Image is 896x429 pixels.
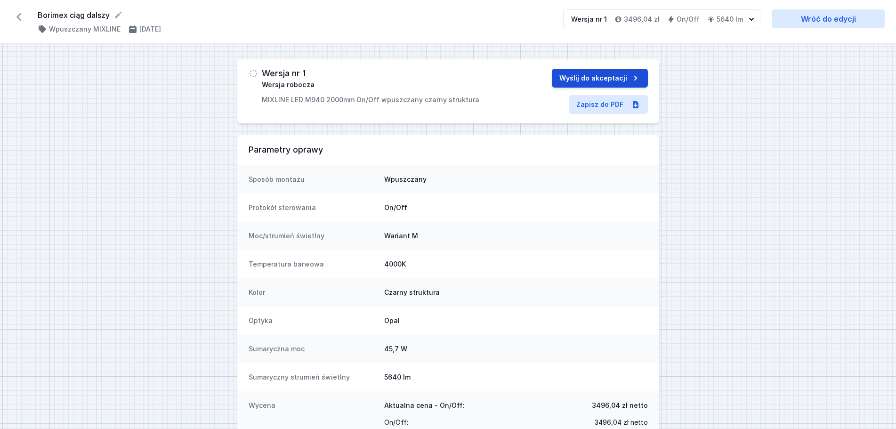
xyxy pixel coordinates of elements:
h3: Parametry oprawy [249,144,648,155]
dt: Protokół sterowania [249,203,377,212]
dt: Moc/strumień świetlny [249,231,377,241]
h3: Wersja nr 1 [262,69,306,78]
dd: On/Off [384,203,648,212]
dt: Sumaryczny strumień świetlny [249,372,377,382]
dd: Czarny struktura [384,288,648,297]
dt: Sumaryczna moc [249,344,377,354]
p: MIXLINE LED M940 2000mm On/Off wpuszczany czarny struktura [262,95,479,105]
h4: 5640 lm [717,15,743,24]
img: draft.svg [249,69,258,78]
dd: Wpuszczany [384,175,648,184]
span: Aktualna cena - On/Off: [384,401,465,410]
span: 3496,04 zł netto [592,401,648,410]
dd: 5640 lm [384,372,648,382]
button: Edytuj nazwę projektu [113,10,123,20]
form: Borimex ciąg dalszy [38,9,552,21]
a: Zapisz do PDF [569,95,648,114]
dd: Opal [384,316,648,325]
dt: Kolor [249,288,377,297]
a: Wróć do edycji [772,9,885,28]
span: Wersja robocza [262,80,315,89]
dd: 45,7 W [384,344,648,354]
h4: On/Off [677,15,700,24]
span: 3496,04 zł netto [595,416,648,429]
dt: Sposób montażu [249,175,377,184]
h4: Wpuszczany MIXLINE [49,24,121,34]
dt: Optyka [249,316,377,325]
h4: 3496,04 zł [624,15,660,24]
span: On/Off : [384,416,408,429]
dd: Wariant M [384,231,648,241]
div: Wersja nr 1 [571,15,607,24]
dt: Temperatura barwowa [249,259,377,269]
button: Wersja nr 13496,04 złOn/Off5640 lm [563,9,760,29]
dd: 4000K [384,259,648,269]
button: Wyślij do akceptacji [552,69,648,88]
h4: [DATE] [139,24,161,34]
